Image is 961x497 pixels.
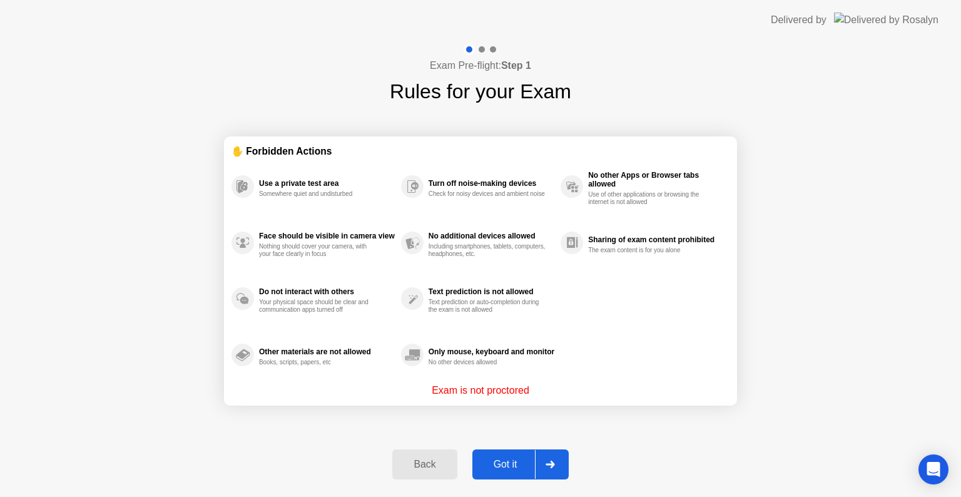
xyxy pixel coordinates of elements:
div: ✋ Forbidden Actions [231,144,730,158]
div: Back [396,459,453,470]
div: Nothing should cover your camera, with your face clearly in focus [259,243,377,258]
div: Somewhere quiet and undisturbed [259,190,377,198]
div: Delivered by [771,13,826,28]
img: Delivered by Rosalyn [834,13,938,27]
div: Turn off noise-making devices [429,179,554,188]
div: The exam content is for you alone [588,247,706,254]
div: No other Apps or Browser tabs allowed [588,171,723,188]
div: Use a private test area [259,179,395,188]
div: Text prediction or auto-completion during the exam is not allowed [429,299,547,314]
div: Open Intercom Messenger [918,454,948,484]
div: Other materials are not allowed [259,347,395,356]
div: Check for noisy devices and ambient noise [429,190,547,198]
div: Sharing of exam content prohibited [588,235,723,244]
div: Use of other applications or browsing the internet is not allowed [588,191,706,206]
h1: Rules for your Exam [390,76,571,106]
div: Books, scripts, papers, etc [259,359,377,366]
h4: Exam Pre-flight: [430,58,531,73]
div: Text prediction is not allowed [429,287,554,296]
div: Your physical space should be clear and communication apps turned off [259,299,377,314]
b: Step 1 [501,60,531,71]
div: Only mouse, keyboard and monitor [429,347,554,356]
p: Exam is not proctored [432,383,529,398]
div: No additional devices allowed [429,232,554,240]
div: Do not interact with others [259,287,395,296]
button: Back [392,449,457,479]
div: Face should be visible in camera view [259,232,395,240]
div: Including smartphones, tablets, computers, headphones, etc. [429,243,547,258]
div: Got it [476,459,535,470]
div: No other devices allowed [429,359,547,366]
button: Got it [472,449,569,479]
